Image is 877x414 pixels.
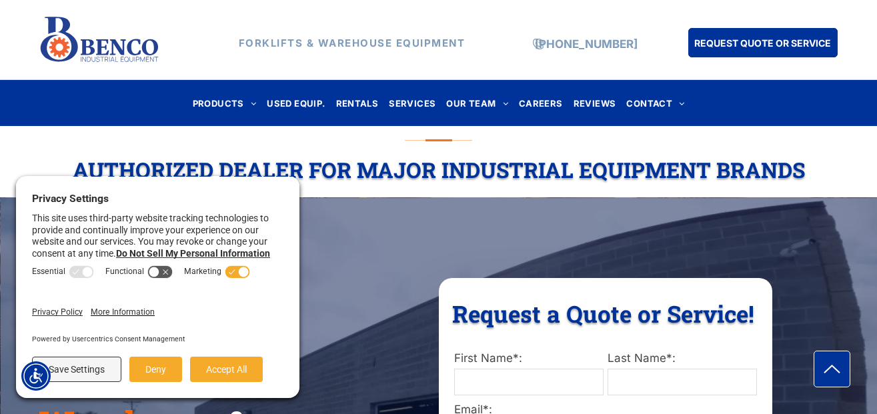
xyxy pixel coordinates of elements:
strong: FORKLIFTS & WAREHOUSE EQUIPMENT [239,37,466,49]
a: REVIEWS [568,94,622,112]
a: [PHONE_NUMBER] [535,37,638,51]
label: Last Name*: [608,350,757,367]
a: RENTALS [331,94,384,112]
div: Accessibility Menu [21,361,51,391]
a: USED EQUIP. [261,94,330,112]
a: REQUEST QUOTE OR SERVICE [688,28,838,57]
a: CAREERS [514,94,568,112]
span: Request a Quote or Service! [452,298,754,329]
label: First Name*: [454,350,604,367]
a: SERVICES [383,94,441,112]
a: PRODUCTS [187,94,262,112]
a: CONTACT [621,94,690,112]
a: OUR TEAM [441,94,514,112]
span: REQUEST QUOTE OR SERVICE [694,31,831,55]
span: Authorized Dealer For Major Industrial Equipment Brands [73,155,805,184]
